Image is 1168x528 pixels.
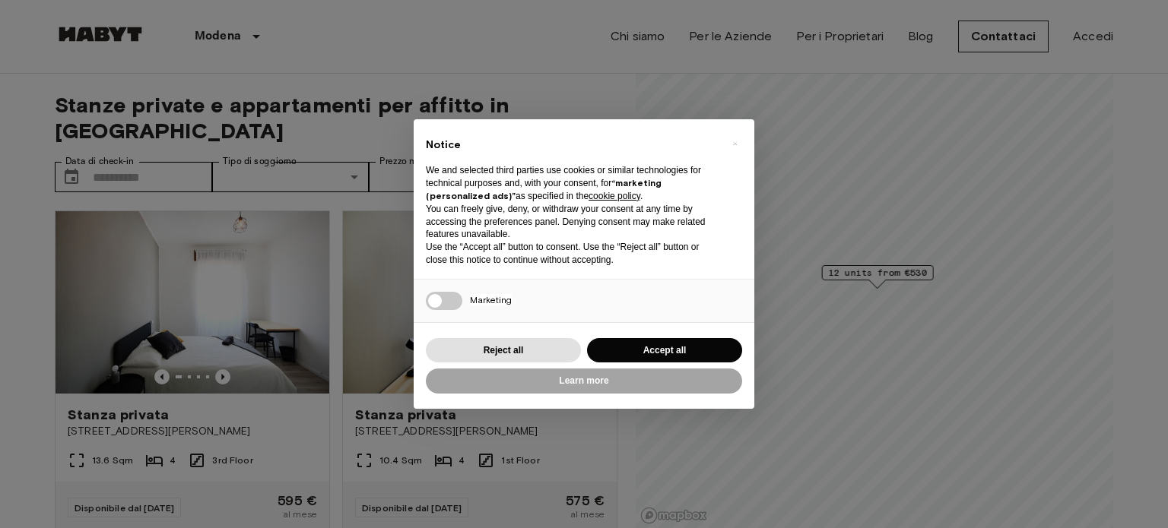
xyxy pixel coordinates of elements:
p: Use the “Accept all” button to consent. Use the “Reject all” button or close this notice to conti... [426,241,718,267]
button: Reject all [426,338,581,363]
button: Accept all [587,338,742,363]
a: cookie policy [589,191,640,201]
h2: Notice [426,138,718,153]
p: We and selected third parties use cookies or similar technologies for technical purposes and, wit... [426,164,718,202]
span: × [732,134,738,153]
p: You can freely give, deny, or withdraw your consent at any time by accessing the preferences pane... [426,203,718,241]
button: Learn more [426,368,742,394]
strong: “marketing (personalized ads)” [426,177,662,201]
span: Marketing [470,294,512,305]
button: Close this notice [722,131,747,156]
